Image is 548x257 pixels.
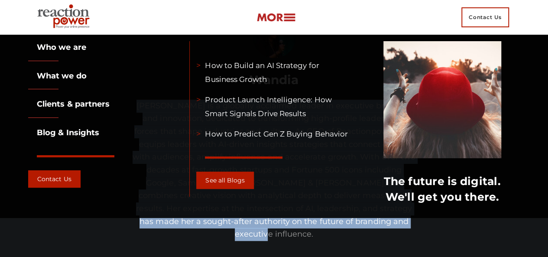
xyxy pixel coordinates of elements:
a: How to Build an AI Strategy for Business Growth [205,61,319,84]
a: What we do [28,71,87,81]
a: How to Predict Gen Z Buying Behavior [205,130,348,138]
a: Who we are [28,42,86,52]
a: See all Blogs [196,172,254,189]
a: Blog & Insights [28,128,99,137]
span: Contact Us [461,7,509,27]
img: Executive Branding | Personal Branding Agency [34,2,97,33]
a: Clients & partners [28,99,110,109]
a: Contact Us [28,170,81,188]
a: Product Launch Intelligence: How Smart Signals Drive Results [205,95,331,118]
img: more-btn.png [256,13,295,23]
a: The future is digital.We'll get you there. [384,175,501,203]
